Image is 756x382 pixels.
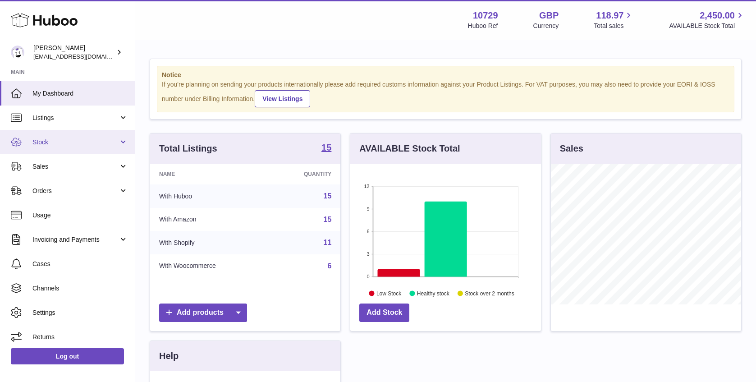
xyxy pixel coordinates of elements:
span: Listings [32,114,119,122]
td: With Woocommerce [150,254,268,278]
strong: Notice [162,71,729,79]
span: Invoicing and Payments [32,235,119,244]
div: Currency [533,22,559,30]
h3: Help [159,350,179,362]
a: 15 [324,192,332,200]
a: 118.97 Total sales [594,9,634,30]
strong: 15 [321,143,331,152]
th: Name [150,164,268,184]
span: [EMAIL_ADDRESS][DOMAIN_NAME] [33,53,133,60]
span: Returns [32,333,128,341]
text: Healthy stock [417,290,450,296]
span: Sales [32,162,119,171]
div: If you're planning on sending your products internationally please add required customs informati... [162,80,729,107]
span: Usage [32,211,128,220]
img: hello@mikkoa.com [11,46,24,59]
a: Add Stock [359,304,409,322]
span: Settings [32,308,128,317]
a: Log out [11,348,124,364]
h3: AVAILABLE Stock Total [359,143,460,155]
span: Total sales [594,22,634,30]
div: Huboo Ref [468,22,498,30]
td: With Huboo [150,184,268,208]
span: Orders [32,187,119,195]
td: With Shopify [150,231,268,254]
th: Quantity [268,164,340,184]
text: Stock over 2 months [465,290,514,296]
a: 15 [324,216,332,223]
span: My Dashboard [32,89,128,98]
a: 11 [324,239,332,246]
strong: 10729 [473,9,498,22]
span: Channels [32,284,128,293]
h3: Total Listings [159,143,217,155]
text: 12 [364,184,370,189]
a: 15 [321,143,331,154]
text: 3 [367,251,370,257]
span: 2,450.00 [700,9,735,22]
a: 2,450.00 AVAILABLE Stock Total [669,9,745,30]
span: 118.97 [596,9,623,22]
text: 6 [367,229,370,234]
text: Low Stock [376,290,402,296]
a: 6 [327,262,331,270]
div: [PERSON_NAME] [33,44,115,61]
span: Cases [32,260,128,268]
span: Stock [32,138,119,147]
text: 0 [367,274,370,279]
td: With Amazon [150,208,268,231]
span: AVAILABLE Stock Total [669,22,745,30]
strong: GBP [539,9,559,22]
h3: Sales [560,143,583,155]
a: View Listings [255,90,310,107]
a: Add products [159,304,247,322]
text: 9 [367,206,370,212]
